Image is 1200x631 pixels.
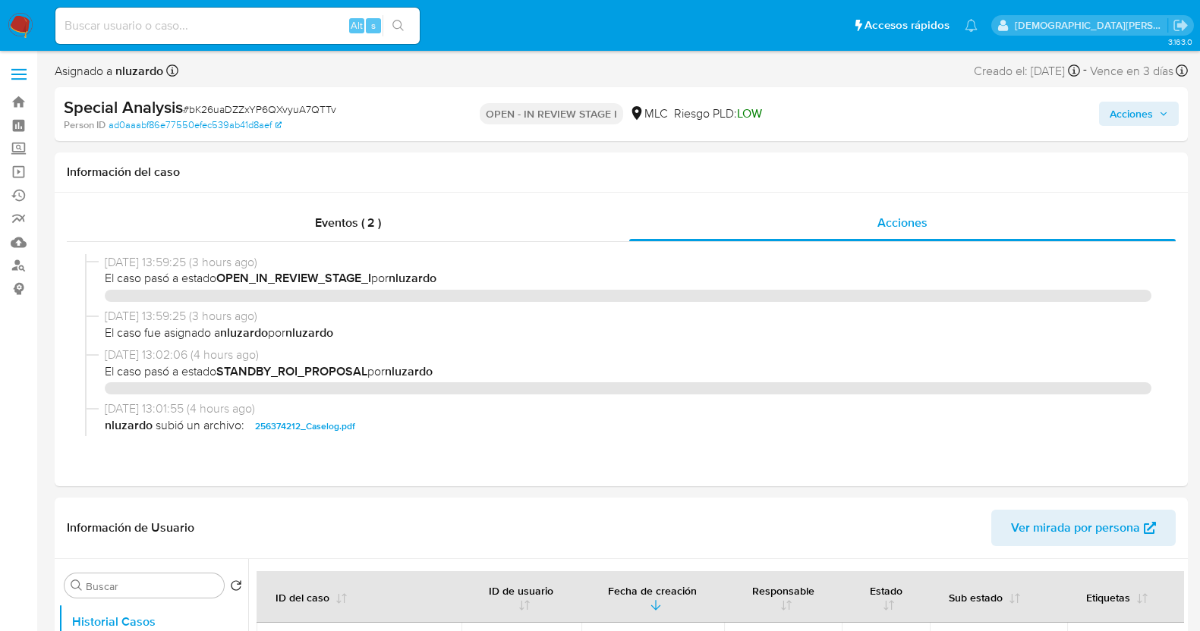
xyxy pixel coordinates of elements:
[974,61,1080,81] div: Creado el: [DATE]
[183,102,336,117] span: # bK26uaDZZxYP6QXvyuA7QTTv
[67,165,1176,180] h1: Información del caso
[991,510,1176,546] button: Ver mirada por persona
[1090,63,1173,80] span: Vence en 3 días
[877,214,928,231] span: Acciones
[674,105,762,122] span: Riesgo PLD:
[64,118,106,132] b: Person ID
[315,214,381,231] span: Eventos ( 2 )
[965,19,978,32] a: Notificaciones
[1099,102,1179,126] button: Acciones
[1173,17,1189,33] a: Salir
[71,579,83,592] button: Buscar
[480,103,623,124] p: OPEN - IN REVIEW STAGE I
[230,579,242,596] button: Volver al orden por defecto
[1011,510,1140,546] span: Ver mirada por persona
[67,520,194,535] h1: Información de Usuario
[64,95,183,119] b: Special Analysis
[737,105,762,122] span: LOW
[383,15,414,36] button: search-icon
[1083,61,1087,81] span: -
[865,17,950,33] span: Accesos rápidos
[86,579,218,593] input: Buscar
[109,118,282,132] a: ad0aaabf86e77550efec539ab41d8aef
[371,18,376,33] span: s
[55,63,163,80] span: Asignado a
[112,62,163,80] b: nluzardo
[629,105,668,122] div: MLC
[1015,18,1168,33] p: cristian.porley@mercadolibre.com
[55,16,420,36] input: Buscar usuario o caso...
[1110,102,1153,126] span: Acciones
[351,18,363,33] span: Alt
